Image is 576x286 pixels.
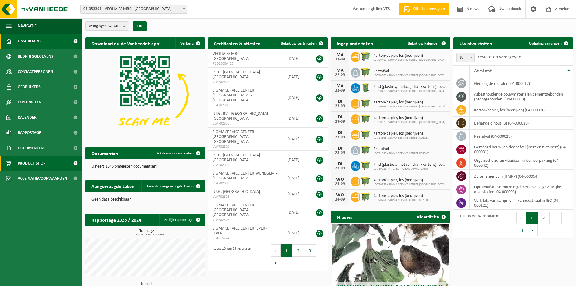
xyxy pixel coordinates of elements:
[373,121,445,124] span: 10-780379 - SIGMA SERVICE CENTER [GEOGRAPHIC_DATA]
[180,42,194,45] span: Verberg
[334,57,346,62] div: 22-09
[281,244,292,257] button: 1
[373,152,429,155] span: 10-781386 - SIGMA SERVICE CENTER HERENT
[360,98,371,108] img: WB-1100-HPE-GN-50
[334,115,346,120] div: DI
[271,257,280,269] button: Next
[213,80,278,85] span: VLA702812
[373,131,429,136] span: Karton/papier, los (bedrijven)
[213,163,278,168] span: VLA702807
[91,197,199,202] p: Geen data beschikbaar.
[373,198,430,202] span: 10-770761 - SIGMA SERVICE CENTER KONTICH
[18,95,41,110] span: Contracten
[470,183,573,196] td: opruimafval, verontreinigd met diverse gevaarlijke afvalstoffen (04-000093)
[283,49,310,68] td: [DATE]
[367,7,390,11] strong: Logistiek VES
[360,114,371,124] img: WB-1100-HPE-GN-51
[213,61,278,66] span: RED25006425
[373,194,430,198] span: Karton/papier, los (bedrijven)
[408,42,439,45] span: Bekijk uw kalender
[18,79,41,95] span: Gebruikers
[360,160,371,171] img: WB-1100-HPE-GN-50
[208,37,267,49] h2: Certificaten & attesten
[470,196,573,210] td: verf, lak, vernis, lijm en inkt, industrieel in IBC (04-000121)
[373,85,447,89] span: Pmd (plastiek, metaal, drankkartons) (bedrijven)
[412,6,446,12] span: Offerte aanvragen
[334,166,346,171] div: 23-09
[175,37,204,49] button: Verberg
[213,194,278,199] span: VLA702625
[470,103,573,117] td: karton/papier, los (bedrijven) (04-000026)
[360,129,371,139] img: WB-1100-HPE-GN-50
[85,21,129,31] button: Vestigingen(40/40)
[292,244,304,257] button: 2
[470,90,573,103] td: asbesthoudende bouwmaterialen cementgebonden (hechtgebonden) (04-000023)
[373,69,445,74] span: Restafval
[18,125,41,140] span: Rapportage
[516,212,526,224] button: Previous
[85,49,205,139] img: Download de VHEPlus App
[334,146,346,151] div: DI
[334,151,346,155] div: 23-09
[283,169,310,187] td: [DATE]
[18,64,53,79] span: Contactpersonen
[470,130,573,143] td: restafval (04-000029)
[334,193,346,197] div: WO
[373,183,445,186] span: 10-770752 - SIGMA SERVICE CENTER [GEOGRAPHIC_DATA]
[334,73,346,77] div: 22-09
[213,153,262,162] span: P.P.G. [GEOGRAPHIC_DATA] - [GEOGRAPHIC_DATA]
[373,136,429,140] span: 10-781366 - SIGMA SERVICE CENTER GOSSET
[211,244,252,270] div: 1 tot 10 van 29 resultaten
[360,145,371,155] img: WB-1100-HPE-GN-50
[18,171,67,186] span: Acceptatievoorwaarden
[470,156,573,170] td: organische zuren vloeibaar in kleinverpakking (04-000042)
[213,218,278,223] span: VLA702626
[516,224,528,236] button: 4
[283,224,310,242] td: [DATE]
[151,147,204,159] a: Bekijk uw documenten
[108,24,121,28] count: (40/40)
[360,191,371,202] img: WB-1100-HPE-GN-51
[457,53,474,62] span: 10
[334,161,346,166] div: DI
[470,143,573,156] td: gemengd bouw- en sloopafval (inert en niet inert) (04-000031)
[213,121,278,126] span: VLA702806
[528,224,538,236] button: Next
[360,51,371,62] img: WB-0660-HPE-GN-50
[334,130,346,135] div: DI
[18,49,53,64] span: Bedrijfsgegevens
[85,214,147,226] h2: Rapportage 2025 / 2024
[213,203,254,217] span: SIGMA SERVICE CENTER [GEOGRAPHIC_DATA] - [GEOGRAPHIC_DATA]
[18,156,45,171] span: Product Shop
[18,110,37,125] span: Kalender
[526,212,538,224] button: 1
[85,147,124,159] h2: Documenten
[213,88,254,103] span: SIGMA SERVICE CENTER [GEOGRAPHIC_DATA] - [GEOGRAPHIC_DATA]
[18,34,41,49] span: Dashboard
[304,244,316,257] button: 3
[89,22,121,31] span: Vestigingen
[334,135,346,139] div: 23-09
[456,53,475,62] span: 10
[276,37,327,49] a: Bekijk uw certificaten
[213,144,278,149] span: VLA702809
[213,190,260,194] span: P.P.G. [GEOGRAPHIC_DATA]
[453,37,498,49] h2: Uw afvalstoffen
[334,68,346,73] div: MA
[470,170,573,183] td: zuiver steenpuin (HMRP) (04-000054)
[334,99,346,104] div: DI
[81,5,187,13] span: 01-053391 - VEOLIA ES MRC - ANTWERPEN
[403,37,450,49] a: Bekijk uw kalender
[360,82,371,93] img: WB-0240-HPE-GN-50
[88,233,205,236] span: 2024: 23,065 t - 2025: 65,994 t
[470,77,573,90] td: gemengde metalen (04-000017)
[283,68,310,86] td: [DATE]
[474,69,492,74] span: Afvalstof
[373,178,445,183] span: Karton/papier, los (bedrijven)
[373,100,445,105] span: Karton/papier, los (bedrijven)
[283,201,310,224] td: [DATE]
[529,42,562,45] span: Ophaling aanvragen
[283,151,310,169] td: [DATE]
[213,103,278,108] span: VLA702810
[334,197,346,202] div: 24-09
